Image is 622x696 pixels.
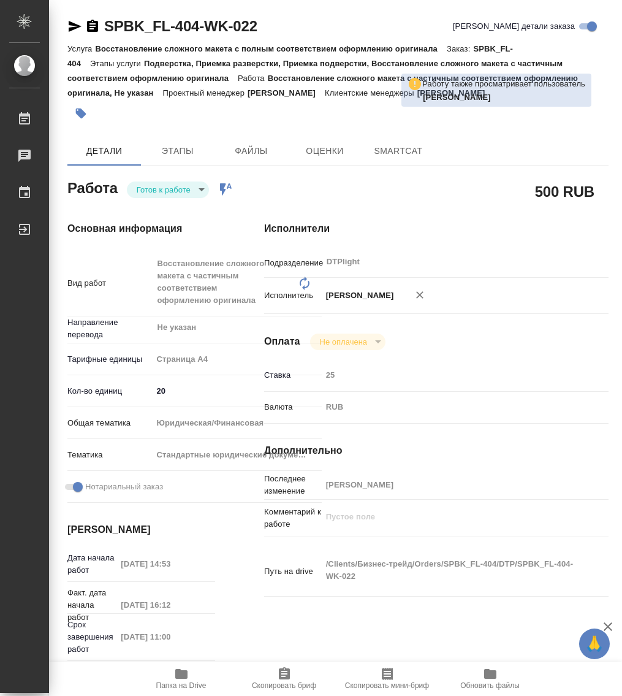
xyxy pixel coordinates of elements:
span: SmartCat [369,143,428,159]
p: Кол-во единиц [67,385,152,397]
h4: Оплата [264,334,300,349]
p: Дата начала работ [67,552,116,576]
p: Подверстка, Приемка разверстки, Приемка подверстки, Восстановление сложного макета с частичным со... [67,59,563,83]
div: Готов к работе [127,182,209,198]
p: Заказ: [447,44,473,53]
p: Тарифные единицы [67,353,152,365]
p: Последнее изменение [264,473,322,497]
p: Факт. дата начала работ [67,587,116,624]
span: Детали [75,143,134,159]
div: Юридическая/Финансовая [152,413,322,434]
p: Восстановление сложного макета с полным соответствием оформлению оригинала [95,44,447,53]
span: 🙏 [584,631,605,657]
span: Скопировать мини-бриф [345,681,429,690]
button: Не оплачена [316,337,371,347]
textarea: /Clients/Бизнес-трейд/Orders/SPBK_FL-404/DTP/SPBK_FL-404-WK-022 [322,554,580,587]
p: Валюта [264,401,322,413]
div: RUB [322,397,580,418]
input: Пустое поле [116,555,215,573]
span: [PERSON_NAME] детали заказа [453,20,575,33]
button: Удалить исполнителя [406,281,433,308]
p: Срок завершения работ [67,619,116,656]
div: Стандартные юридические документы, договоры, уставы [152,445,322,465]
p: Вид работ [67,277,152,289]
input: Пустое поле [322,476,580,494]
span: Оценки [295,143,354,159]
p: [PERSON_NAME] [248,88,325,98]
button: Скопировать бриф [233,662,336,696]
input: Пустое поле [322,366,580,384]
p: Клиентские менеджеры [325,88,417,98]
p: Восстановление сложного макета с частичным соответствием оформлению оригинала, Не указан [67,74,578,98]
h4: [PERSON_NAME] [67,522,215,537]
span: Нотариальный заказ [85,481,163,493]
p: Работу также просматривает пользователь [422,78,585,90]
h4: Основная информация [67,221,215,236]
p: Комментарий к работе [264,506,322,530]
span: Обновить файлы [460,681,520,690]
p: Работа [238,74,268,83]
button: Добавить тэг [67,100,94,127]
h4: Дополнительно [264,443,609,458]
span: Папка на Drive [156,681,207,690]
input: ✎ Введи что-нибудь [152,382,322,400]
input: Пустое поле [116,596,215,614]
span: Скопировать бриф [252,681,316,690]
a: SPBK_FL-404-WK-022 [104,18,257,34]
p: Направление перевода [67,316,152,341]
p: Тематика [67,449,152,461]
b: [PERSON_NAME] [423,93,491,102]
p: [PERSON_NAME] [322,289,394,302]
p: Ставка [264,369,322,381]
button: Скопировать мини-бриф [336,662,439,696]
p: Услуга [67,44,95,53]
p: Путь на drive [264,565,322,578]
p: Этапы услуги [90,59,144,68]
h2: 500 RUB [535,181,594,202]
h2: Работа [67,176,118,198]
input: Пустое поле [116,628,215,646]
span: Файлы [222,143,281,159]
p: Проектный менеджер [163,88,248,98]
button: Готов к работе [133,185,194,195]
p: Носкова Анна [423,91,585,104]
button: Скопировать ссылку [85,19,100,34]
button: Папка на Drive [130,662,233,696]
div: Страница А4 [152,349,322,370]
button: Скопировать ссылку для ЯМессенджера [67,19,82,34]
button: Обновить файлы [439,662,542,696]
div: Готов к работе [310,334,385,350]
h4: Исполнители [264,221,609,236]
button: 🙏 [579,629,610,659]
p: Общая тематика [67,417,152,429]
span: Этапы [148,143,207,159]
